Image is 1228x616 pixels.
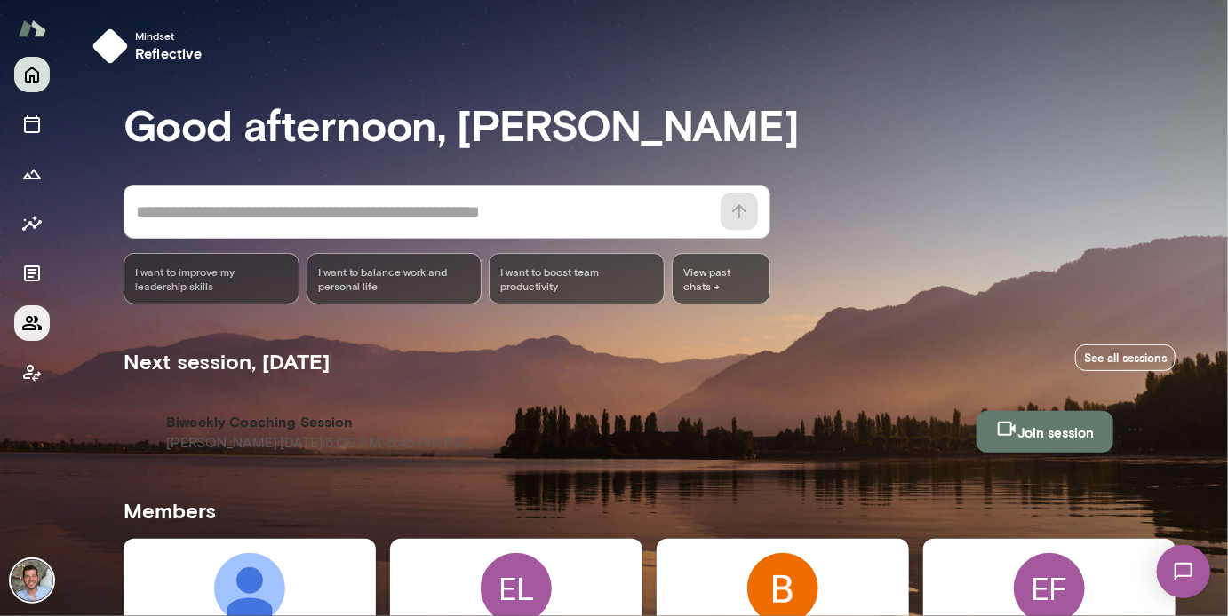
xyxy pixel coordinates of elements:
[14,57,50,92] button: Home
[977,411,1113,453] button: Join session
[318,265,471,293] span: I want to balance work and personal life
[124,496,1176,525] h5: Members
[135,43,203,64] h6: reflective
[500,265,653,293] span: I want to boost team productivity
[11,559,53,602] img: David Sferlazza
[166,432,469,454] p: [PERSON_NAME] · [DATE] · 5:00 PM-5:45 PM PST
[672,253,770,304] span: View past chats ->
[124,99,1176,149] h3: Good afternoon, [PERSON_NAME]
[14,206,50,241] button: Insights
[92,28,128,64] img: mindset
[14,107,50,142] button: Sessions
[14,305,50,341] button: Members
[124,347,330,375] h5: Next session, [DATE]
[1075,344,1176,372] a: See all sessions
[135,28,203,43] span: Mindset
[135,265,288,293] span: I want to improve my leadership skills
[18,12,46,45] img: Mento
[85,21,217,71] button: Mindsetreflective
[14,256,50,291] button: Documents
[124,253,299,304] div: I want to improve my leadership skills
[166,411,977,432] h6: Biweekly Coaching Session
[14,156,50,192] button: Growth Plan
[489,253,665,304] div: I want to boost team productivity
[307,253,482,304] div: I want to balance work and personal life
[14,355,50,391] button: Client app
